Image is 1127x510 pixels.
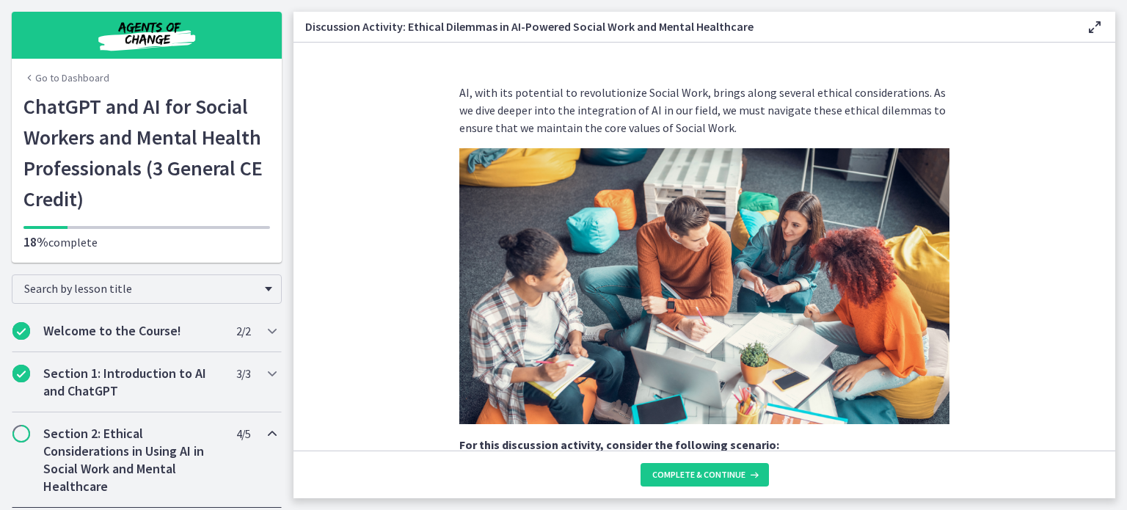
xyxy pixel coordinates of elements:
button: Complete & continue [641,463,769,487]
i: Completed [12,322,30,340]
h2: Welcome to the Course! [43,322,222,340]
i: Completed [12,365,30,382]
span: Search by lesson title [24,281,258,296]
span: 2 / 2 [236,322,250,340]
p: AI, with its potential to revolutionize Social Work, brings along several ethical considerations.... [459,84,949,136]
span: 18% [23,233,48,250]
h2: Section 2: Ethical Considerations in Using AI in Social Work and Mental Healthcare [43,425,222,495]
img: Slides_for_Title_Slides_for_ChatGPT_and_AI_for_Social_Work_%283%29.png [459,148,949,424]
a: Go to Dashboard [23,70,109,85]
h1: ChatGPT and AI for Social Workers and Mental Health Professionals (3 General CE Credit) [23,91,270,214]
img: Agents of Change Social Work Test Prep [59,18,235,53]
strong: For this discussion activity, consider the following scenario: [459,437,779,452]
div: Search by lesson title [12,274,282,304]
p: complete [23,233,270,251]
span: 3 / 3 [236,365,250,382]
span: 4 / 5 [236,425,250,442]
span: Complete & continue [652,469,745,481]
h2: Section 1: Introduction to AI and ChatGPT [43,365,222,400]
h3: Discussion Activity: Ethical Dilemmas in AI-Powered Social Work and Mental Healthcare [305,18,1062,35]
